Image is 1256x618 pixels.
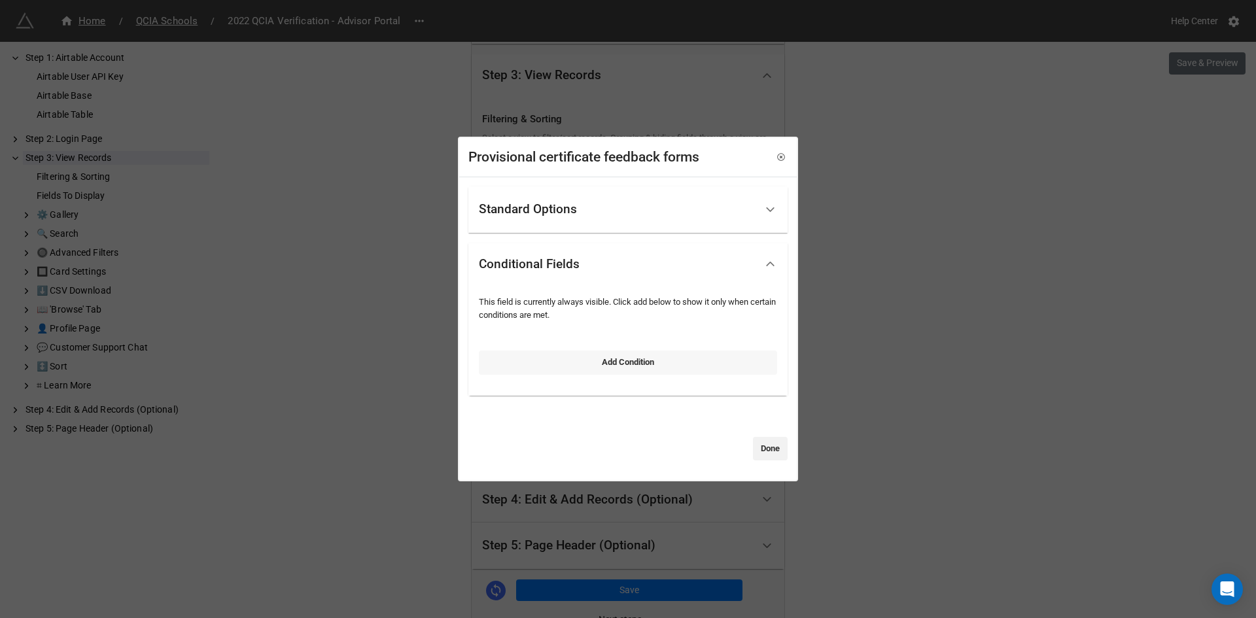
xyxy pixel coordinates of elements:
div: Conditional Fields [479,258,580,271]
div: Standard Options [479,203,577,216]
div: Open Intercom Messenger [1212,574,1243,605]
a: Done [753,437,788,460]
div: Step 2: Login Page [468,285,788,396]
div: Standard Options [468,186,788,233]
div: Conditional Fields [468,243,788,285]
a: Add Condition [479,351,777,375]
div: Provisional certificate feedback forms [468,147,699,168]
div: This field is currently always visible. Click add below to show it only when certain conditions a... [479,296,777,322]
